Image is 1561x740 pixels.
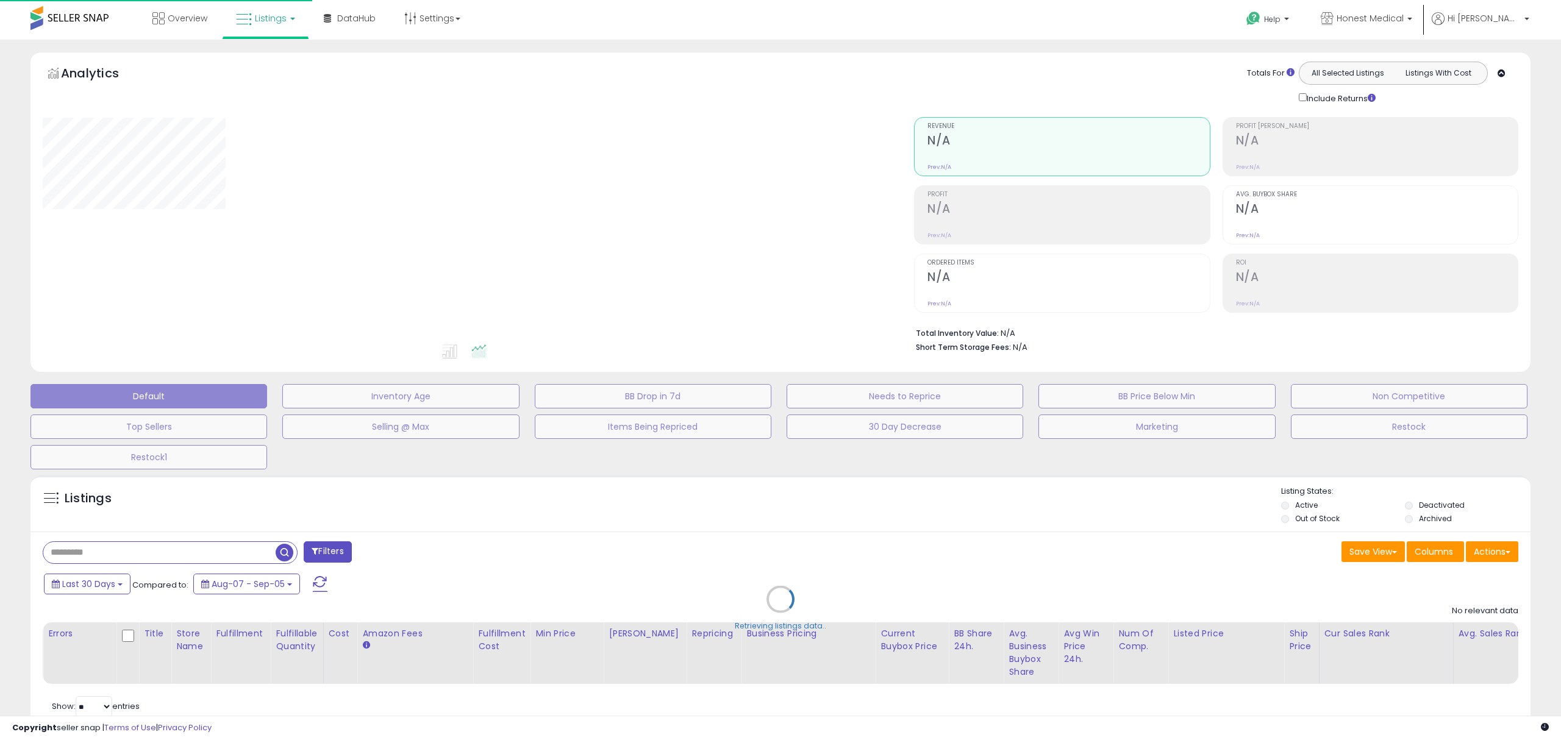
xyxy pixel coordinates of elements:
[1247,68,1295,79] div: Totals For
[255,12,287,24] span: Listings
[12,722,57,733] strong: Copyright
[735,621,826,631] div: Retrieving listings data..
[1236,123,1518,130] span: Profit [PERSON_NAME]
[1236,232,1260,239] small: Prev: N/A
[787,414,1023,439] button: 30 Day Decrease
[927,260,1209,266] span: Ordered Items
[927,270,1209,286] h2: N/A
[916,325,1509,340] li: N/A
[1038,414,1275,439] button: Marketing
[1236,300,1260,307] small: Prev: N/A
[1291,414,1527,439] button: Restock
[927,191,1209,198] span: Profit
[916,342,1011,352] b: Short Term Storage Fees:
[1264,14,1281,24] span: Help
[927,123,1209,130] span: Revenue
[1038,384,1275,408] button: BB Price Below Min
[1393,65,1484,81] button: Listings With Cost
[927,133,1209,150] h2: N/A
[61,65,143,85] h5: Analytics
[1246,11,1261,26] i: Get Help
[1236,133,1518,150] h2: N/A
[927,202,1209,218] h2: N/A
[535,384,771,408] button: BB Drop in 7d
[1236,260,1518,266] span: ROI
[787,384,1023,408] button: Needs to Reprice
[1290,91,1390,105] div: Include Returns
[1302,65,1393,81] button: All Selected Listings
[1013,341,1027,353] span: N/A
[1236,202,1518,218] h2: N/A
[927,232,951,239] small: Prev: N/A
[1236,163,1260,171] small: Prev: N/A
[30,414,267,439] button: Top Sellers
[927,163,951,171] small: Prev: N/A
[1448,12,1521,24] span: Hi [PERSON_NAME]
[30,445,267,469] button: Restock1
[1236,191,1518,198] span: Avg. Buybox Share
[927,300,951,307] small: Prev: N/A
[337,12,376,24] span: DataHub
[1337,12,1404,24] span: Honest Medical
[12,722,212,734] div: seller snap | |
[916,328,999,338] b: Total Inventory Value:
[168,12,207,24] span: Overview
[282,384,519,408] button: Inventory Age
[282,414,519,439] button: Selling @ Max
[1237,2,1301,40] a: Help
[30,384,267,408] button: Default
[535,414,771,439] button: Items Being Repriced
[1432,12,1529,40] a: Hi [PERSON_NAME]
[1291,384,1527,408] button: Non Competitive
[1236,270,1518,286] h2: N/A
